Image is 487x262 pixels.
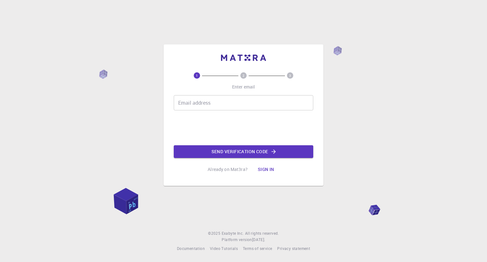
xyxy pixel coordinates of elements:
[277,246,310,252] a: Privacy statement
[195,115,292,140] iframe: reCAPTCHA
[252,237,265,242] span: [DATE] .
[245,230,279,237] span: All rights reserved.
[222,237,252,243] span: Platform version
[289,73,291,78] text: 3
[222,230,244,237] a: Exabyte Inc.
[208,230,221,237] span: © 2025
[177,246,205,252] a: Documentation
[243,73,244,78] text: 2
[277,246,310,251] span: Privacy statement
[253,163,279,176] button: Sign in
[210,246,238,252] a: Video Tutorials
[210,246,238,251] span: Video Tutorials
[222,231,244,236] span: Exabyte Inc.
[232,84,255,90] p: Enter email
[177,246,205,251] span: Documentation
[252,237,265,243] a: [DATE].
[243,246,272,251] span: Terms of service
[174,145,313,158] button: Send verification code
[243,246,272,252] a: Terms of service
[208,166,248,173] p: Already on Mat3ra?
[196,73,198,78] text: 1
